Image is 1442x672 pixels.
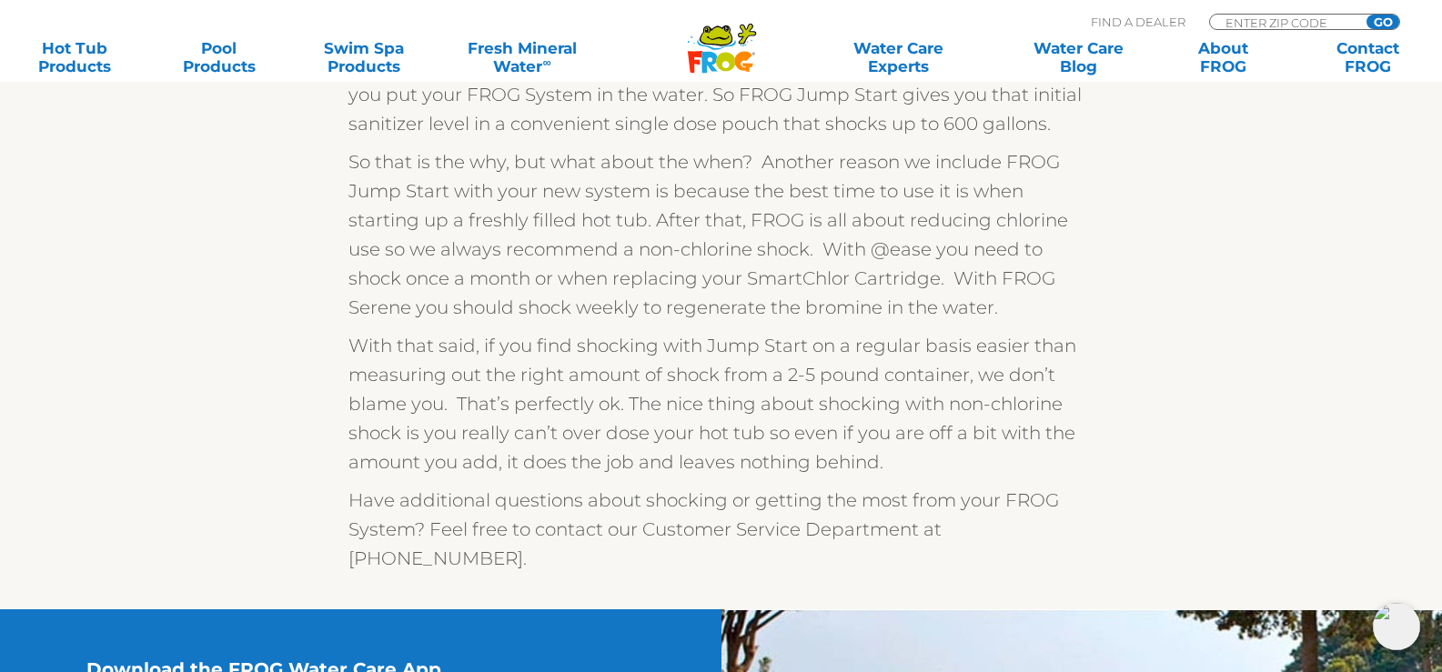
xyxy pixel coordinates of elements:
a: Hot TubProducts [18,39,131,75]
a: Swim SpaProducts [308,39,420,75]
p: Have additional questions about shocking or getting the most from your FROG System? Feel free to ... [348,486,1094,573]
p: So that is the why, but what about the when? Another reason we include FROG Jump Start with your ... [348,147,1094,322]
a: Fresh MineralWater∞ [452,39,593,75]
input: GO [1366,15,1399,29]
a: Water CareBlog [1023,39,1135,75]
img: openIcon [1373,603,1420,650]
input: Zip Code Form [1224,15,1346,30]
p: With that said, if you find shocking with Jump Start on a regular basis easier than measuring out... [348,331,1094,476]
a: Water CareExperts [807,39,990,75]
sup: ∞ [542,55,550,69]
a: ContactFROG [1311,39,1424,75]
p: Find A Dealer [1091,14,1185,30]
a: PoolProducts [163,39,276,75]
a: AboutFROG [1166,39,1279,75]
